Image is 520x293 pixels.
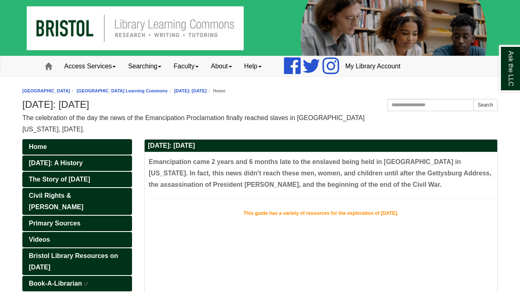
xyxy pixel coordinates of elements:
span: [DATE]: A History [29,160,83,166]
div: Guide Pages [22,139,132,291]
a: Book-A-Librarian [22,276,132,291]
a: Searching [122,56,167,77]
a: [GEOGRAPHIC_DATA] [22,88,70,93]
span: The celebration of the day the news of the Emancipation Proclamation finally reached slaves in [G... [22,114,364,133]
a: Bristol Library Resources on [DATE] [22,248,132,275]
a: [DATE]: [DATE] [174,88,207,93]
a: The Story of [DATE] [22,172,132,187]
li: Home [206,87,225,95]
span: Videos [29,236,50,243]
a: Help [238,56,268,77]
button: Search [473,99,498,111]
span: Civil Rights & [PERSON_NAME] [29,192,83,210]
a: Access Services [58,56,122,77]
span: Bristol Library Resources on [DATE] [29,252,118,271]
a: [GEOGRAPHIC_DATA] Learning Commons [77,88,168,93]
i: This link opens in a new window [84,282,89,286]
span: This guide has a variety of resources for the exploration of [DATE]. [243,210,398,216]
h2: [DATE]: [DATE] [145,140,497,152]
a: Home [22,139,132,155]
a: My Library Account [339,56,407,77]
span: Book-A-Librarian [29,280,82,287]
a: Faculty [167,56,205,77]
a: About [205,56,238,77]
a: Civil Rights & [PERSON_NAME] [22,188,132,215]
a: [DATE]: A History [22,155,132,171]
span: The Story of [DATE] [29,176,90,183]
span: Emancipation came 2 years and 6 months late to the enslaved being held in [GEOGRAPHIC_DATA] in [U... [149,158,492,188]
a: Primary Sources [22,216,132,231]
span: Home [29,143,47,150]
nav: breadcrumb [22,87,498,95]
span: Primary Sources [29,220,80,227]
h1: [DATE]: [DATE] [22,99,498,110]
a: Videos [22,232,132,247]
